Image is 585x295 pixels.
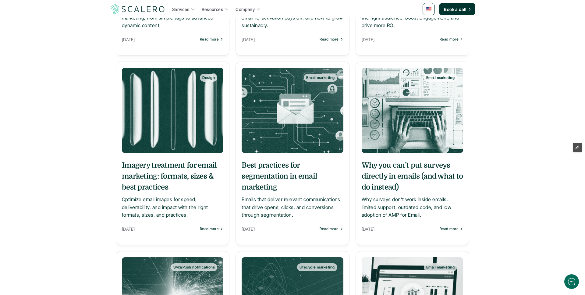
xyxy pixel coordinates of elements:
[440,227,459,231] p: Read more
[23,12,63,16] div: Back [DATE]
[200,37,223,41] a: Read more
[320,37,339,41] p: Read more
[440,227,463,231] a: Read more
[320,227,339,231] p: Read more
[242,196,343,219] p: Emails that deliver relevant communications that drive opens, clicks, and conversions through seg...
[110,4,166,15] a: Scalero company logo
[242,36,317,43] p: [DATE]
[51,195,77,199] span: We run on Gist
[444,6,466,12] p: Book a call
[122,160,223,219] a: Imagery treatment for email marketing: formats, sizes & best practicesOptimize email images for s...
[242,160,343,219] a: Best practices for segmentation in email marketingEmails that deliver relevant communications tha...
[110,3,166,15] img: Scalero company logo
[173,265,215,269] p: SMS/Push notifications
[440,37,459,41] p: Read more
[122,36,197,43] p: [DATE]
[122,196,223,219] p: Optimize email images for speed, deliverability, and impact with the right formats, sizes, and pr...
[242,68,343,153] a: Email marketing
[95,208,103,213] g: />
[23,4,63,11] div: [PERSON_NAME]
[362,160,463,219] a: Why you can’t put surveys directly in emails (and what to do instead)Why surveys don’t work insid...
[362,225,437,233] p: [DATE]
[122,68,223,153] a: Design
[122,225,197,233] p: [DATE]
[172,6,189,12] p: Services
[200,227,223,231] a: Read more
[439,3,475,15] a: Book a call
[18,4,114,16] div: [PERSON_NAME]Back [DATE]
[564,274,579,289] iframe: gist-messenger-bubble-iframe
[236,6,255,12] p: Company
[242,160,343,193] h5: Best practices for segmentation in email marketing
[320,37,343,41] a: Read more
[362,160,463,193] h5: Why you can’t put surveys directly in emails (and what to do instead)
[93,202,106,219] button: />GIF
[573,143,582,152] button: Edit Framer Content
[122,160,223,193] h5: Imagery treatment for email marketing: formats, sizes & best practices
[440,37,463,41] a: Read more
[200,37,219,41] p: Read more
[306,76,335,80] p: Email marketing
[426,265,455,269] p: Email marketing
[362,68,463,153] a: Email marketing
[202,6,223,12] p: Resources
[202,76,215,80] p: Design
[200,227,219,231] p: Read more
[426,76,455,80] p: Email marketing
[97,209,102,212] tspan: GIF
[242,225,317,233] p: [DATE]
[320,227,343,231] a: Read more
[362,36,437,43] p: [DATE]
[362,196,463,219] p: Why surveys don’t work inside emails: limited support, outdated code, and low adoption of AMP for...
[300,265,335,269] p: Lifecycle marketing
